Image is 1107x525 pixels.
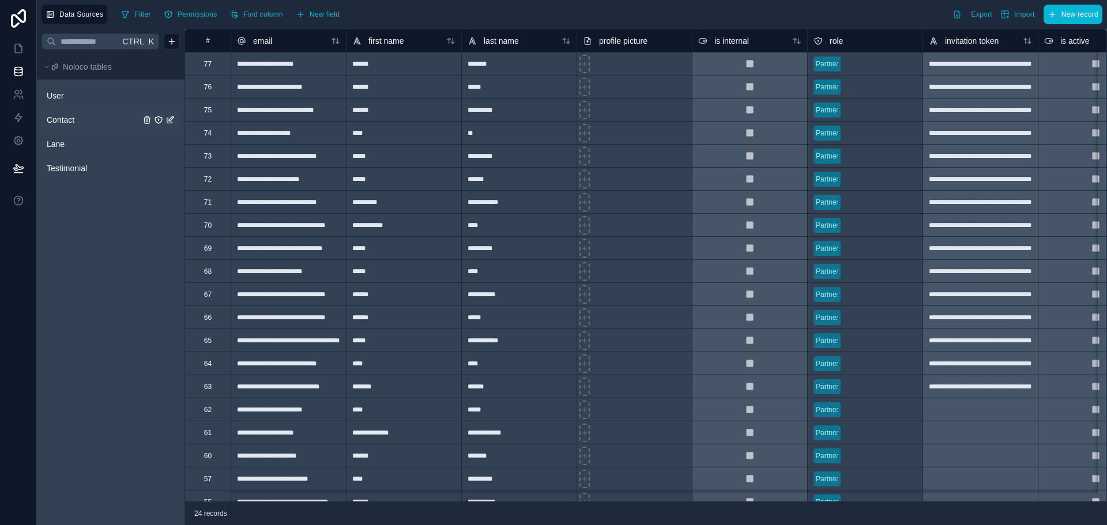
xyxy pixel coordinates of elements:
span: last name [484,35,519,47]
div: 65 [204,336,212,345]
div: 60 [204,451,212,460]
div: # [194,36,222,45]
div: Partner [816,312,838,323]
span: Contact [47,114,74,126]
span: Filter [134,10,150,19]
div: 70 [204,221,212,230]
a: Testimonial [47,163,140,174]
span: Testimonial [47,163,87,174]
span: is active [1060,35,1090,47]
span: Find column [243,10,283,19]
div: 71 [204,198,212,207]
div: 77 [204,59,212,69]
a: New record [1039,5,1102,24]
button: Permissions [160,6,221,23]
div: 62 [204,405,212,414]
span: role [830,35,843,47]
span: New field [310,10,340,19]
div: 68 [204,267,212,276]
div: Partner [816,451,838,461]
button: New field [292,6,344,23]
a: Lane [47,138,140,150]
button: Import [996,5,1039,24]
div: Contact [42,111,180,129]
div: Partner [816,59,838,69]
div: Partner [816,497,838,507]
div: Partner [816,82,838,92]
div: Testimonial [42,159,180,177]
div: 73 [204,152,212,161]
div: 63 [204,382,212,391]
span: Import [1014,10,1035,19]
div: Partner [816,405,838,415]
div: Partner [816,174,838,184]
span: 24 records [194,509,227,518]
div: 69 [204,244,212,253]
span: User [47,90,64,101]
div: 55 [204,497,212,507]
div: Partner [816,335,838,346]
div: 66 [204,313,212,322]
span: first name [368,35,404,47]
span: email [253,35,272,47]
button: Find column [225,6,287,23]
div: Partner [816,474,838,484]
span: is internal [714,35,749,47]
div: Partner [816,128,838,138]
span: Data Sources [59,10,103,19]
div: User [42,86,180,105]
div: Partner [816,220,838,231]
div: 74 [204,129,212,138]
div: Partner [816,289,838,300]
button: Data Sources [42,5,107,24]
span: Permissions [178,10,217,19]
button: Noloco tables [42,59,173,75]
span: K [147,37,155,46]
span: invitation token [945,35,999,47]
div: Partner [816,266,838,277]
button: Filter [116,6,155,23]
div: Partner [816,197,838,207]
span: Export [971,10,992,19]
div: Partner [816,358,838,369]
span: Lane [47,138,65,150]
span: Ctrl [122,34,145,48]
a: User [47,90,140,101]
div: 67 [204,290,212,299]
div: Lane [42,135,180,153]
div: 57 [204,474,212,484]
span: profile picture [599,35,647,47]
span: New record [1061,10,1098,19]
div: Partner [816,151,838,161]
div: Partner [816,428,838,438]
div: 61 [204,428,212,437]
button: New record [1044,5,1102,24]
button: Export [948,5,996,24]
div: Partner [816,243,838,254]
div: 72 [204,175,212,184]
a: Contact [47,114,140,126]
div: 76 [204,82,212,92]
a: Permissions [160,6,226,23]
div: 75 [204,105,212,115]
div: 64 [204,359,212,368]
div: Partner [816,382,838,392]
div: Partner [816,105,838,115]
span: Noloco tables [63,61,112,73]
